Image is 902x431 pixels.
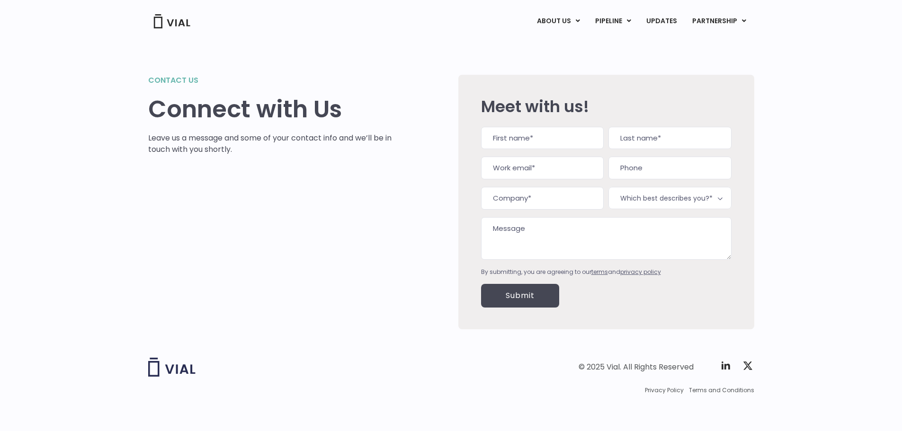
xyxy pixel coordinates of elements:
h2: Meet with us! [481,97,732,115]
a: PIPELINEMenu Toggle [588,13,638,29]
a: UPDATES [639,13,684,29]
input: Submit [481,284,559,308]
h1: Connect with Us [148,96,392,123]
span: Which best describes you?* [608,187,731,209]
a: Terms and Conditions [689,386,754,395]
a: terms [591,268,608,276]
input: Phone [608,157,731,179]
img: Vial Logo [153,14,191,28]
p: Leave us a message and some of your contact info and we’ll be in touch with you shortly. [148,132,392,155]
input: Work email* [481,157,604,179]
input: Company* [481,187,604,210]
div: © 2025 Vial. All Rights Reserved [579,362,694,372]
a: privacy policy [620,268,661,276]
a: ABOUT USMenu Toggle [529,13,587,29]
input: First name* [481,127,604,150]
h2: Contact us [148,75,392,86]
img: Vial logo wih "Vial" spelled out [148,358,196,377]
a: Privacy Policy [645,386,684,395]
input: Last name* [608,127,731,150]
div: By submitting, you are agreeing to our and [481,268,732,276]
a: PARTNERSHIPMenu Toggle [685,13,754,29]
